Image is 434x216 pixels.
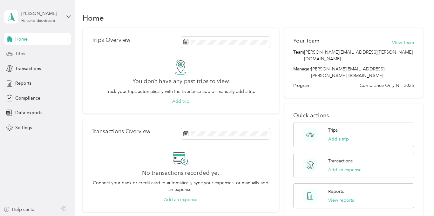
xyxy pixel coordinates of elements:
h1: Home [83,15,104,21]
span: [PERSON_NAME][EMAIL_ADDRESS][PERSON_NAME][DOMAIN_NAME] [311,66,384,78]
span: Data exports [15,109,42,116]
span: Compliance [15,95,40,101]
h2: No transactions recorded yet [142,170,219,176]
button: Help center [3,206,36,213]
p: Track your trips automatically with the Everlance app or manually add a trip [106,88,255,95]
p: Transactions [328,158,353,164]
p: Reports [328,188,344,195]
span: Program [293,82,310,89]
span: Home [15,36,28,43]
span: Team [293,49,304,62]
div: [PERSON_NAME] [21,10,61,17]
button: Add a trip [328,136,349,142]
p: Transactions Overview [92,128,150,135]
div: Personal dashboard [21,19,55,23]
button: View reports [328,197,354,204]
span: [PERSON_NAME][EMAIL_ADDRESS][PERSON_NAME][DOMAIN_NAME] [304,49,414,62]
span: Manager [293,66,311,79]
iframe: Everlance-gr Chat Button Frame [398,180,434,216]
h2: Your Team [293,37,319,45]
span: Reports [15,80,31,87]
p: Trips [328,127,338,134]
span: Transactions [15,65,41,72]
button: View Team [392,39,414,46]
button: Add trip [172,98,189,105]
p: Connect your bank or credit card to automatically sync your expenses, or manually add an expense. [92,180,270,193]
span: Trips [15,50,25,57]
p: Quick actions [293,112,414,119]
span: Compliance Only NH 2025 [360,82,414,89]
span: Settings [15,124,32,131]
p: Trips Overview [92,37,130,43]
h2: You don’t have any past trips to view [132,78,229,85]
button: Add an expense [164,196,197,203]
button: Add an expense [328,167,362,173]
